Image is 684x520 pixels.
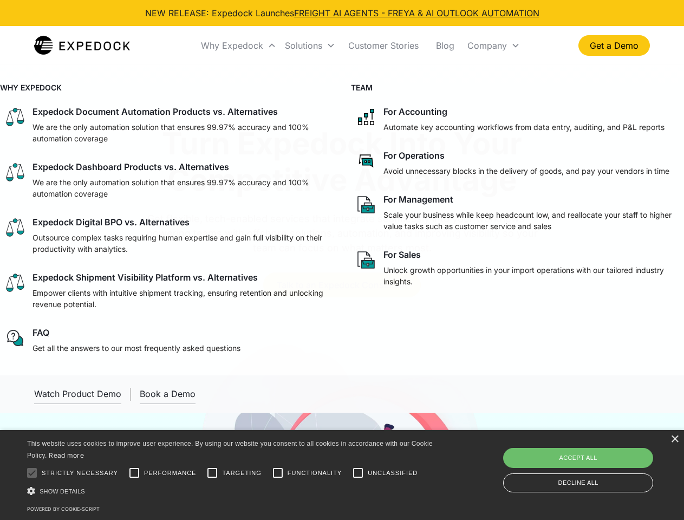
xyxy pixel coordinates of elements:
p: We are the only automation solution that ensures 99.97% accuracy and 100% automation coverage [32,121,329,144]
div: Watch Product Demo [34,388,121,399]
div: Company [467,40,507,51]
img: paper and bag icon [355,194,377,216]
div: Book a Demo [140,388,196,399]
span: Unclassified [368,469,418,478]
div: For Sales [383,249,421,260]
img: scale icon [4,106,26,128]
img: Expedock Logo [34,35,130,56]
img: scale icon [4,217,26,238]
img: network like icon [355,106,377,128]
p: We are the only automation solution that ensures 99.97% accuracy and 100% automation coverage [32,177,329,199]
span: Strictly necessary [42,469,118,478]
img: regular chat bubble icon [4,327,26,349]
img: rectangular chat bubble icon [355,150,377,172]
p: Avoid unnecessary blocks in the delivery of goods, and pay your vendors in time [383,165,669,177]
p: Unlock growth opportunities in your import operations with our tailored industry insights. [383,264,680,287]
a: Blog [427,27,463,64]
a: Read more [49,451,84,459]
div: Expedock Digital BPO vs. Alternatives [32,217,190,227]
a: Powered by cookie-script [27,506,100,512]
span: Show details [40,488,85,495]
div: FAQ [32,327,49,338]
a: home [34,35,130,56]
div: Company [463,27,524,64]
a: Customer Stories [340,27,427,64]
div: Why Expedock [201,40,263,51]
span: This website uses cookies to improve user experience. By using our website you consent to all coo... [27,440,433,460]
p: Outsource complex tasks requiring human expertise and gain full visibility on their productivity ... [32,232,329,255]
span: Performance [144,469,197,478]
div: For Operations [383,150,445,161]
p: Get all the answers to our most frequently asked questions [32,342,240,354]
div: For Management [383,194,453,205]
div: For Accounting [383,106,447,117]
div: Expedock Shipment Visibility Platform vs. Alternatives [32,272,258,283]
div: Solutions [285,40,322,51]
div: Expedock Document Automation Products vs. Alternatives [32,106,278,117]
a: FREIGHT AI AGENTS - FREYA & AI OUTLOOK AUTOMATION [294,8,539,18]
div: Expedock Dashboard Products vs. Alternatives [32,161,229,172]
a: Book a Demo [140,384,196,404]
span: Targeting [222,469,261,478]
p: Scale your business while keep headcount low, and reallocate your staff to higher value tasks suc... [383,209,680,232]
div: NEW RELEASE: Expedock Launches [145,6,539,19]
p: Automate key accounting workflows from data entry, auditing, and P&L reports [383,121,665,133]
img: paper and bag icon [355,249,377,271]
a: Get a Demo [578,35,650,56]
a: open lightbox [34,384,121,404]
div: Solutions [281,27,340,64]
img: scale icon [4,272,26,294]
iframe: Chat Widget [504,403,684,520]
div: Why Expedock [197,27,281,64]
img: scale icon [4,161,26,183]
p: Empower clients with intuitive shipment tracking, ensuring retention and unlocking revenue potent... [32,287,329,310]
div: Show details [27,485,437,497]
span: Functionality [288,469,342,478]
